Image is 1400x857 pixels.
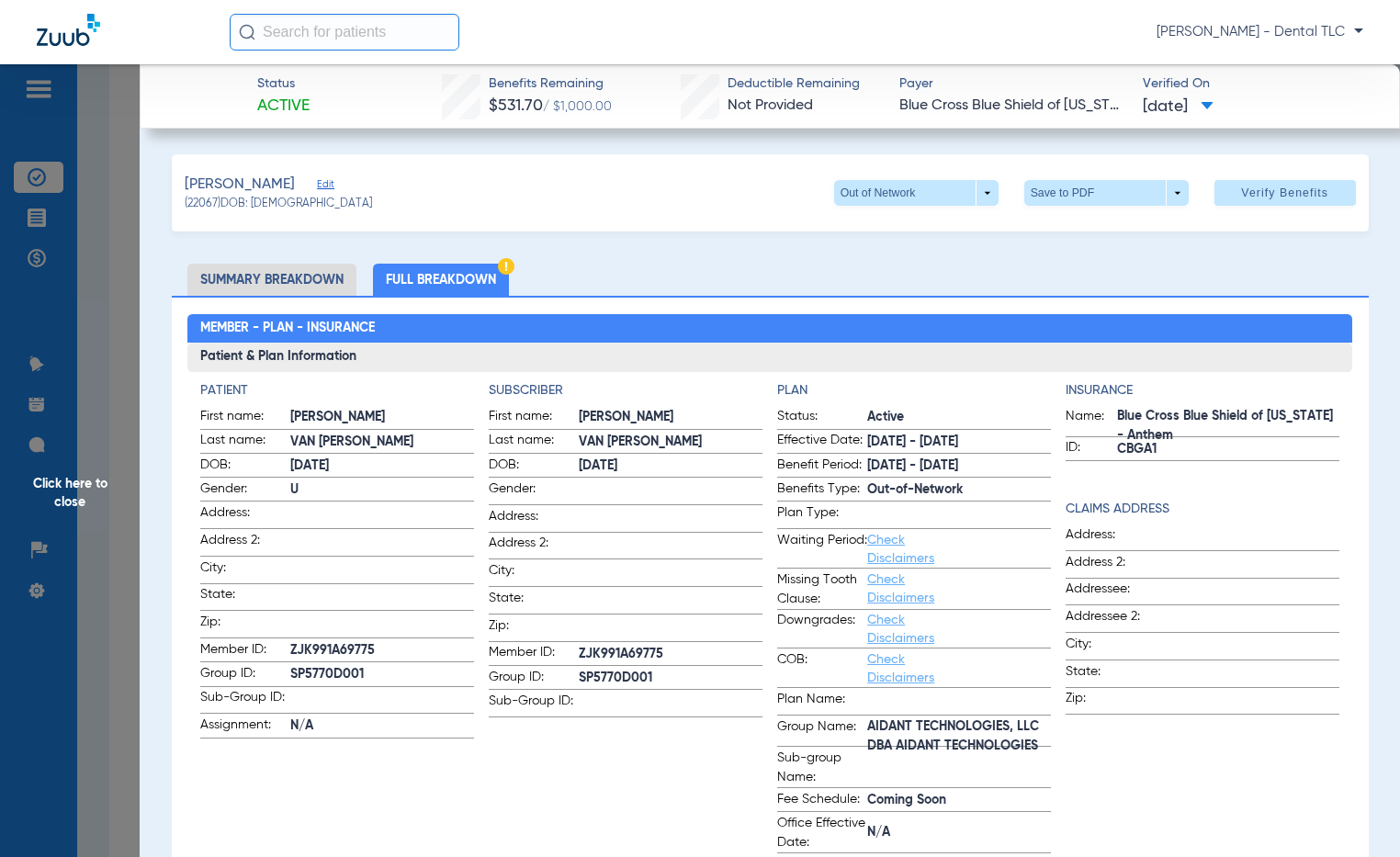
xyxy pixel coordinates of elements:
span: CBGA1 [1117,440,1339,459]
input: Search for patients [230,14,459,51]
span: Address: [1066,525,1156,550]
span: Plan Name: [777,690,867,715]
span: DOB: [200,456,290,478]
span: Last name: [200,431,290,453]
span: Zip: [489,616,579,641]
span: Missing Tooth Clause: [777,570,867,609]
span: Address: [489,507,579,532]
span: First name: [200,407,290,429]
span: Zip: [200,613,290,637]
span: First name: [489,407,579,429]
span: ZJK991A69775 [290,641,474,660]
span: Group ID: [200,664,290,686]
span: [DATE] - [DATE] [867,457,1051,476]
button: Verify Benefits [1214,180,1356,206]
span: U [290,480,474,500]
span: [PERSON_NAME] [185,174,295,197]
img: Search Icon [239,24,255,40]
a: Check Disclaimers [867,573,934,604]
span: Addressee 2: [1066,607,1156,632]
span: Active [257,95,310,118]
span: Edit [317,178,333,196]
span: ZJK991A69775 [579,645,762,664]
h4: Plan [777,381,1051,400]
span: Address 2: [489,534,579,558]
span: ID: [1066,438,1117,460]
span: Gender: [200,479,290,502]
span: City: [489,561,579,586]
span: Coming Soon [867,791,1051,810]
h4: Insurance [1066,381,1339,400]
li: Full Breakdown [373,264,509,296]
span: COB: [777,650,867,687]
span: Address 2: [1066,553,1156,578]
span: N/A [290,716,474,736]
span: Sub-group Name: [777,749,867,787]
button: Save to PDF [1024,180,1189,206]
span: Blue Cross Blue Shield of [US_STATE] - Anthem [1117,417,1339,436]
h4: Subscriber [489,381,762,400]
h3: Patient & Plan Information [187,343,1352,372]
span: Blue Cross Blue Shield of [US_STATE] - Anthem [899,95,1126,118]
iframe: Chat Widget [1308,769,1400,857]
span: Group ID: [489,668,579,690]
a: Check Disclaimers [867,653,934,684]
span: Payer [899,74,1126,94]
li: Summary Breakdown [187,264,356,296]
span: Verified On [1143,74,1370,94]
span: SP5770D001 [579,669,762,688]
span: Benefit Period: [777,456,867,478]
span: Member ID: [200,640,290,662]
span: SP5770D001 [290,665,474,684]
h4: Patient [200,381,474,400]
span: City: [1066,635,1156,660]
span: City: [200,558,290,583]
span: Name: [1066,407,1117,436]
span: Sub-Group ID: [489,692,579,716]
button: Out of Network [834,180,999,206]
span: Member ID: [489,643,579,665]
span: State: [489,589,579,614]
span: Last name: [489,431,579,453]
span: [DATE] [290,457,474,476]
img: Zuub Logo [37,14,100,46]
span: / $1,000.00 [543,100,612,113]
span: Address 2: [200,531,290,556]
span: Zip: [1066,689,1156,714]
span: (22067) DOB: [DEMOGRAPHIC_DATA] [185,197,372,213]
span: Group Name: [777,717,867,747]
span: Addressee: [1066,580,1156,604]
span: $531.70 [489,97,543,114]
span: Address: [200,503,290,528]
span: [PERSON_NAME] [579,408,762,427]
h4: Claims Address [1066,500,1339,519]
span: Benefits Type: [777,479,867,502]
span: Plan Type: [777,503,867,528]
span: Office Effective Date: [777,814,867,852]
span: Not Provided [728,98,813,113]
span: Benefits Remaining [489,74,612,94]
span: [DATE] - [DATE] [867,433,1051,452]
img: Hazard [498,258,514,275]
span: [DATE] [579,457,762,476]
span: Assignment: [200,716,290,738]
span: VAN [PERSON_NAME] [579,433,762,452]
span: AIDANT TECHNOLOGIES, LLC DBA AIDANT TECHNOLOGIES [867,727,1051,746]
span: Sub-Group ID: [200,688,290,713]
span: Waiting Period: [777,531,867,568]
a: Check Disclaimers [867,534,934,565]
span: N/A [867,823,1051,842]
span: DOB: [489,456,579,478]
span: [PERSON_NAME] [290,408,474,427]
span: Downgrades: [777,611,867,648]
span: Deductible Remaining [728,74,860,94]
span: [PERSON_NAME] - Dental TLC [1157,23,1363,41]
span: State: [200,585,290,610]
span: Active [867,408,1051,427]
